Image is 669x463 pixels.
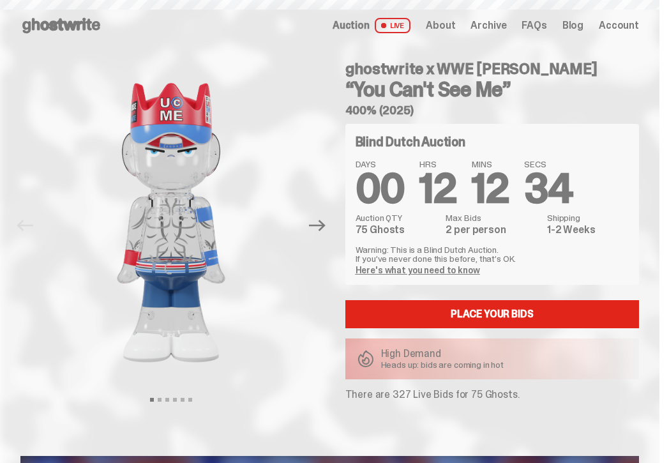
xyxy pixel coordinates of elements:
h4: ghostwrite x WWE [PERSON_NAME] [345,61,640,77]
h4: Blind Dutch Auction [356,135,465,148]
span: HRS [419,160,456,169]
dt: Max Bids [446,213,539,222]
span: 12 [419,162,456,215]
p: Warning: This is a Blind Dutch Auction. If you’ve never done this before, that’s OK. [356,245,629,263]
img: John_Cena_Hero_1.png [43,62,300,383]
dt: Auction QTY [356,213,439,222]
p: There are 327 Live Bids for 75 Ghosts. [345,390,640,400]
dt: Shipping [547,213,629,222]
p: Heads up: bids are coming in hot [381,360,504,369]
dd: 1-2 Weeks [547,225,629,235]
a: Blog [562,20,583,31]
button: Next [304,211,332,239]
a: Archive [470,20,506,31]
button: View slide 4 [173,398,177,402]
dd: 2 per person [446,225,539,235]
h3: “You Can't See Me” [345,79,640,100]
a: Account [599,20,639,31]
a: FAQs [522,20,546,31]
span: MINS [472,160,509,169]
button: View slide 1 [150,398,154,402]
span: DAYS [356,160,405,169]
a: Place your Bids [345,300,640,328]
h5: 400% (2025) [345,105,640,116]
span: 34 [524,162,573,215]
button: View slide 6 [188,398,192,402]
a: Auction LIVE [333,18,410,33]
button: View slide 5 [181,398,184,402]
span: 00 [356,162,405,215]
button: View slide 2 [158,398,162,402]
span: Auction [333,20,370,31]
dd: 75 Ghosts [356,225,439,235]
span: 12 [472,162,509,215]
span: SECS [524,160,573,169]
p: High Demand [381,349,504,359]
a: Here's what you need to know [356,264,480,276]
span: LIVE [375,18,411,33]
button: View slide 3 [165,398,169,402]
a: About [426,20,455,31]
